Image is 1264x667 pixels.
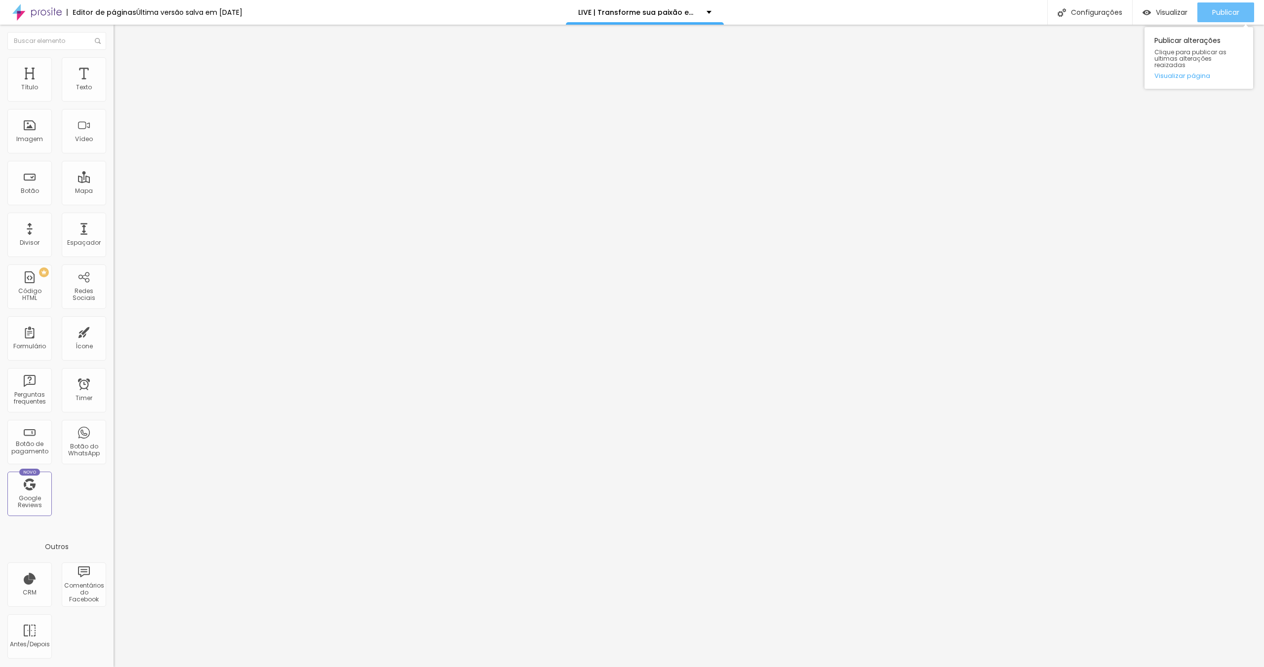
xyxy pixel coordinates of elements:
[1197,2,1254,22] button: Publicar
[75,136,93,143] div: Vídeo
[75,187,93,194] div: Mapa
[10,391,49,406] div: Perguntas frequentes
[1154,73,1243,79] a: Visualizar página
[1212,8,1239,16] span: Publicar
[76,343,93,350] div: Ícone
[64,443,103,457] div: Botão do WhatsApp
[67,239,101,246] div: Espaçador
[64,288,103,302] div: Redes Sociais
[95,38,101,44] img: Icone
[21,187,39,194] div: Botão
[76,395,92,402] div: Timer
[10,441,49,455] div: Botão de pagamento
[21,84,38,91] div: Título
[67,9,136,16] div: Editor de páginas
[578,9,699,16] p: LIVE | Transforme sua paixão em lucro - Sucesso
[1145,27,1253,89] div: Publicar alterações
[20,239,39,246] div: Divisor
[136,9,242,16] div: Última versão salva em [DATE]
[16,136,43,143] div: Imagem
[76,84,92,91] div: Texto
[10,641,49,648] div: Antes/Depois
[13,343,46,350] div: Formulário
[1058,8,1066,17] img: Icone
[64,582,103,603] div: Comentários do Facebook
[1154,49,1243,69] span: Clique para publicar as ultimas alterações reaizadas
[1156,8,1187,16] span: Visualizar
[19,469,40,476] div: Novo
[1133,2,1197,22] button: Visualizar
[7,32,106,50] input: Buscar elemento
[23,589,37,596] div: CRM
[1143,8,1151,17] img: view-1.svg
[10,495,49,509] div: Google Reviews
[10,288,49,302] div: Código HTML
